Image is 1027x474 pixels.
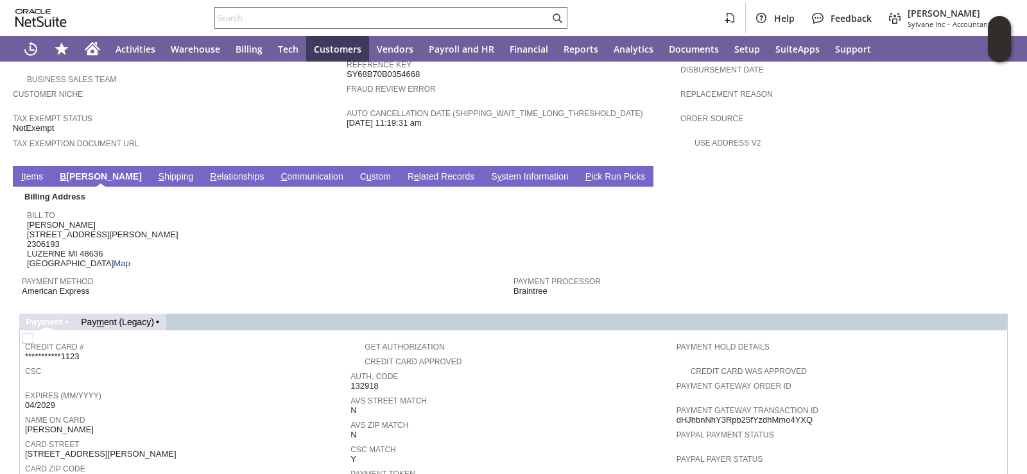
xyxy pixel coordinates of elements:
svg: logo [15,9,67,27]
span: Setup [734,43,760,55]
a: Customers [306,36,369,62]
span: SuiteApps [775,43,820,55]
span: 132918 [350,381,378,391]
a: Payment Gateway Order ID [677,382,791,391]
a: Auth. Code [350,372,398,381]
span: Payroll and HR [429,43,494,55]
svg: Recent Records [23,41,39,56]
span: American Express [22,286,89,296]
a: Reference Key [347,60,411,69]
span: Activities [116,43,155,55]
a: Setup [727,36,768,62]
span: Financial [510,43,548,55]
span: Y [350,454,356,464]
span: m [96,317,104,327]
a: Payment (Legacy) [81,317,154,327]
a: Get Authorization [365,343,444,351]
span: N [350,405,356,416]
a: Recent Records [15,36,46,62]
span: y [497,171,502,182]
a: SuiteApps [768,36,827,62]
a: Fraud Review Error [347,85,436,94]
span: C [280,171,287,182]
a: Expires (MM/YYYY) [25,391,101,400]
input: Search [215,10,549,26]
span: SY68B70B0354668 [347,69,420,80]
a: Customer Niche [13,90,83,99]
span: Braintree [513,286,548,296]
a: Home [77,36,108,62]
a: Auto Cancellation Date (shipping_wait_time_long_threshold_date) [347,109,643,118]
span: Documents [669,43,719,55]
img: Unchecked [22,333,33,344]
a: Order Source [680,114,743,123]
a: Payroll and HR [421,36,502,62]
div: Billing Address [22,189,508,204]
a: Disbursement Date [680,65,764,74]
span: Vendors [377,43,413,55]
a: Activities [108,36,163,62]
a: Warehouse [163,36,228,62]
span: a [31,317,37,327]
span: S [159,171,164,182]
a: Reports [556,36,606,62]
a: Name On Card [25,416,85,425]
a: Support [827,36,879,62]
span: [PERSON_NAME] [STREET_ADDRESS][PERSON_NAME] 2306193 LUZERNE MI 48636 [GEOGRAPHIC_DATA] [27,220,178,269]
span: dHJhbnNhY3Rpb25fYzdhMmo4YXQ [677,415,813,425]
a: PayPal Payment Status [677,430,774,439]
span: NotExempt [13,123,54,133]
a: Custom [357,171,394,183]
span: [PERSON_NAME] [908,7,1004,19]
a: B[PERSON_NAME] [56,171,145,183]
a: Replacement reason [680,90,773,99]
span: Feedback [831,12,872,24]
a: Items [18,171,46,183]
a: Credit Card # [25,343,84,351]
span: e [414,171,419,182]
span: Analytics [614,43,653,55]
a: Use Address V2 [695,139,761,148]
a: Pick Run Picks [582,171,648,183]
a: Credit Card Approved [365,357,462,366]
span: N [350,430,356,440]
a: Card Street [25,440,80,449]
span: - [947,19,950,29]
a: Documents [661,36,727,62]
span: [PERSON_NAME] [25,425,94,435]
a: Business Sales Team [27,75,116,84]
svg: Shortcuts [54,41,69,56]
a: System Information [488,171,572,183]
a: Financial [502,36,556,62]
a: Communication [277,171,346,183]
a: Vendors [369,36,421,62]
a: Tax Exempt Status [13,114,92,123]
span: Oracle Guided Learning Widget. To move around, please hold and drag [988,40,1011,63]
span: Support [835,43,871,55]
a: Billing [228,36,270,62]
a: Payment Processor [513,277,601,286]
a: Map [114,258,130,268]
a: Analytics [606,36,661,62]
a: Tech [270,36,306,62]
a: Shipping [155,171,197,183]
a: Bill To [27,211,55,220]
a: Payment Method [22,277,93,286]
a: AVS Street Match [350,396,427,405]
a: Tax Exemption Document URL [13,139,139,148]
span: P [585,171,591,182]
span: [STREET_ADDRESS][PERSON_NAME] [25,449,177,459]
a: PayPal Payer Status [677,455,763,464]
svg: Search [549,10,565,26]
a: CSC Match [350,445,395,454]
span: Warehouse [171,43,220,55]
span: Sylvane Inc [908,19,945,29]
span: Help [774,12,795,24]
a: Card Zip Code [25,464,85,473]
a: Credit Card Was Approved [691,367,807,376]
svg: Home [85,41,100,56]
a: Payment Gateway Transaction ID [677,406,818,415]
span: Accountant (F1) [953,19,1004,29]
span: Billing [236,43,263,55]
a: AVS ZIP Match [350,421,408,430]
